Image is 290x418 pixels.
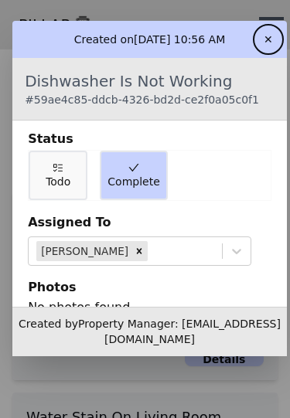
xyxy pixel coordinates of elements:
[28,278,271,297] div: Photos
[25,70,259,107] div: Dishwasher Is Not Working
[46,174,70,189] span: Todo
[36,241,131,261] div: [PERSON_NAME]
[74,32,226,47] p: Created on [DATE] 10:56 AM
[100,151,167,200] button: Complete
[25,92,259,107] div: # 59ae4c85-ddcb-4326-bd2d-ce2f0a05c0f1
[131,241,148,261] div: Remove Art Miller
[29,151,87,200] button: Todo
[107,174,159,189] span: Complete
[28,130,271,148] div: Status
[256,27,281,52] button: ✕
[12,307,287,356] div: Created by Property Manager: [EMAIL_ADDRESS][DOMAIN_NAME]
[28,298,271,323] div: No photos found
[28,213,271,232] div: Assigned To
